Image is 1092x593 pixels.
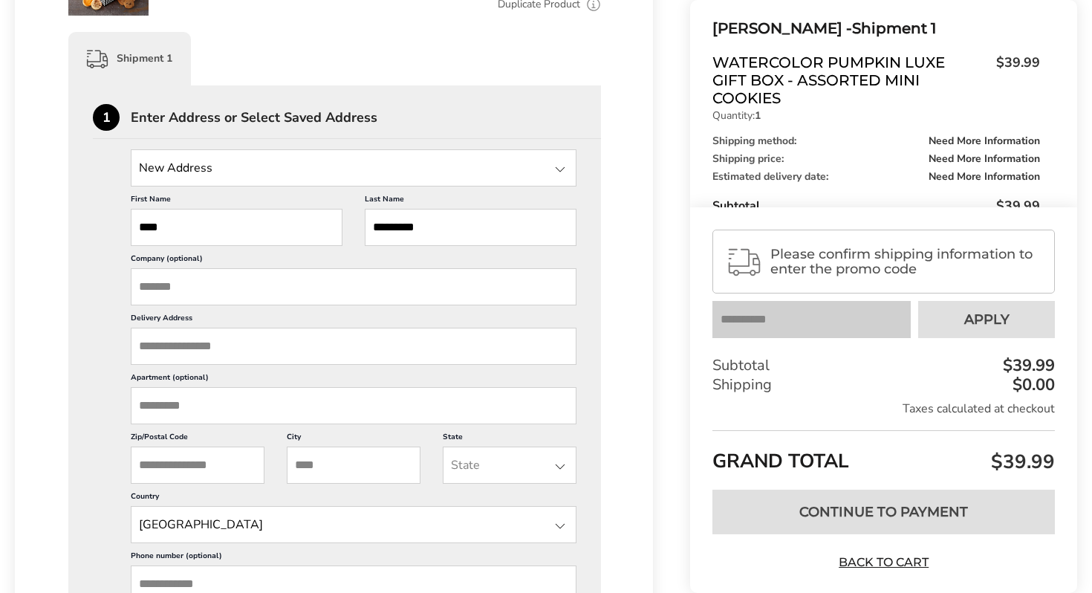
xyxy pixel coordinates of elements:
span: Need More Information [929,136,1040,146]
div: $0.00 [1009,377,1055,393]
p: Quantity: [712,111,1040,121]
input: Delivery Address [131,328,576,365]
input: ZIP [131,447,264,484]
a: Watercolor Pumpkin Luxe Gift Box - Assorted Mini Cookies$39.99 [712,54,1040,107]
label: State [443,432,576,447]
span: Watercolor Pumpkin Luxe Gift Box - Assorted Mini Cookies [712,54,989,107]
span: Apply [964,313,1010,326]
input: First Name [131,209,342,246]
span: Need More Information [929,172,1040,182]
span: [PERSON_NAME] - [712,19,852,37]
label: Phone number (optional) [131,551,576,566]
label: Delivery Address [131,313,576,328]
span: $39.99 [996,197,1040,215]
div: $39.99 [999,357,1055,374]
label: City [287,432,420,447]
span: $39.99 [987,449,1055,475]
input: State [131,506,576,543]
button: Apply [918,301,1055,338]
span: $39.99 [989,54,1040,103]
label: First Name [131,194,342,209]
label: Company (optional) [131,253,576,268]
label: Zip/Postal Code [131,432,264,447]
input: City [287,447,420,484]
div: Shipment 1 [712,16,1040,41]
label: Country [131,491,576,506]
div: Shipping price: [712,154,1040,164]
span: Please confirm shipping information to enter the promo code [770,247,1041,276]
div: Subtotal [712,197,1040,215]
div: Shipping method: [712,136,1040,146]
div: Taxes calculated at checkout [712,401,1055,417]
div: Estimated delivery date: [712,172,1040,182]
span: Need More Information [929,154,1040,164]
input: Last Name [365,209,576,246]
a: Back to Cart [832,554,936,571]
div: Shipment 1 [68,32,191,85]
label: Apartment (optional) [131,372,576,387]
strong: 1 [755,108,761,123]
input: State [131,149,576,187]
input: Apartment [131,387,576,424]
div: Enter Address or Select Saved Address [131,111,601,124]
input: State [443,447,576,484]
div: GRAND TOTAL [712,430,1055,479]
div: Subtotal [712,356,1055,375]
label: Last Name [365,194,576,209]
button: Continue to Payment [712,490,1055,534]
div: Shipping [712,375,1055,395]
input: Company [131,268,576,305]
div: 1 [93,104,120,131]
